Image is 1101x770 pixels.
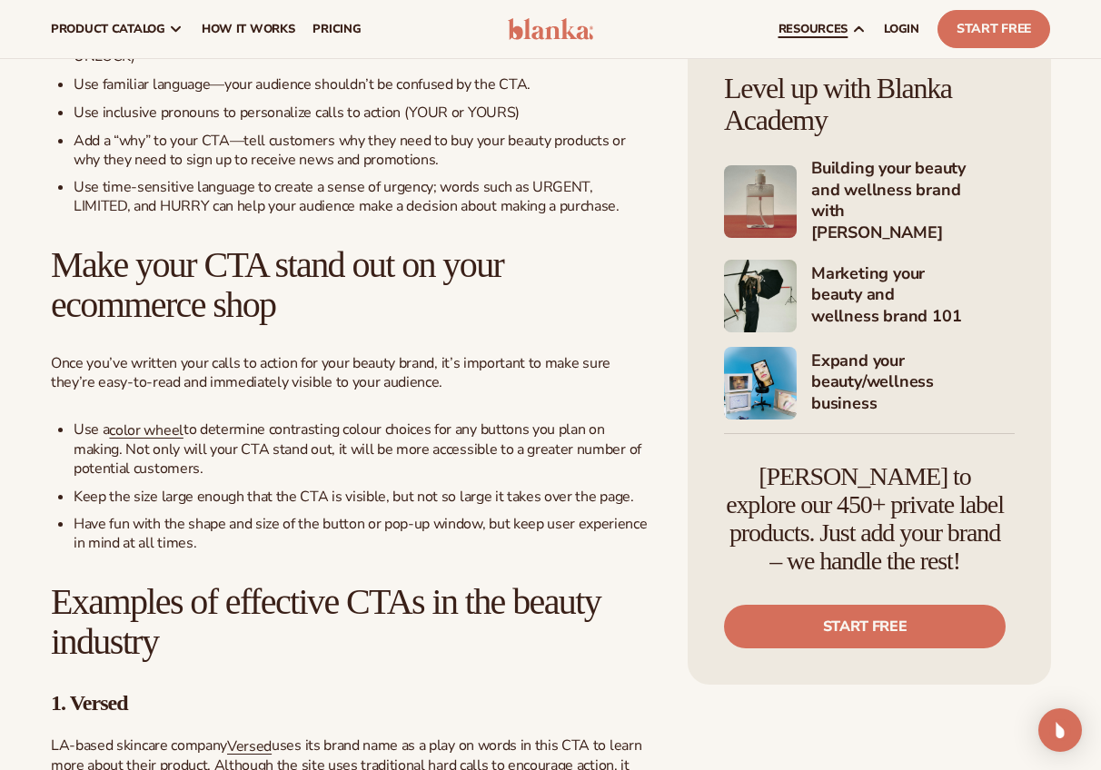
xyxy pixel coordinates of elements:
[811,350,1015,416] h4: Expand your beauty/wellness business
[312,22,361,36] span: pricing
[724,260,797,332] img: Shopify Image 3
[724,463,1006,575] h4: [PERSON_NAME] to explore our 450+ private label products. Just add your brand – we handle the rest!
[227,736,272,756] a: Versed
[724,347,797,420] img: Shopify Image 4
[779,22,848,36] span: resources
[51,244,503,325] span: Make your CTA stand out on your ecommerce shop
[724,73,1015,136] h4: Level up with Blanka Academy
[884,22,919,36] span: LOGIN
[51,353,610,392] span: Once you’ve written your calls to action for your beauty brand, it’s important to make sure they’...
[724,165,797,238] img: Shopify Image 2
[724,347,1015,420] a: Shopify Image 4 Expand your beauty/wellness business
[74,420,109,439] span: Use a
[811,263,1015,329] h4: Marketing your beauty and wellness brand 101
[51,22,165,36] span: product catalog
[724,605,1006,648] a: Start free
[74,131,625,170] span: Add a “why” to your CTA—tell customers why they need to buy your beauty products or why they need...
[51,735,227,755] span: LA-based skincare company
[811,158,1015,245] h4: Building your beauty and wellness brand with [PERSON_NAME]
[74,514,648,553] span: Have fun with the shape and size of the button or pop-up window, but keep user experience in mind...
[74,74,531,94] span: Use familiar language—your audience shouldn’t be confused by the CTA.
[51,691,128,715] strong: 1. Versed
[74,177,620,216] span: Use time-sensitive language to create a sense of urgency; words such as URGENT, LIMITED, and HURR...
[202,22,295,36] span: How It Works
[74,103,520,123] span: Use inclusive pronouns to personalize calls to action (YOUR or YOURS)
[74,487,634,507] span: Keep the size large enough that the CTA is visible, but not so large it takes over the page.
[724,260,1015,332] a: Shopify Image 3 Marketing your beauty and wellness brand 101
[74,420,641,478] span: to determine contrasting colour choices for any buttons you plan on making. Not only will your CT...
[109,420,183,440] a: color wheel
[51,581,600,662] span: Examples of effective CTAs in the beauty industry
[508,18,593,40] img: logo
[1038,708,1082,752] div: Open Intercom Messenger
[937,10,1050,48] a: Start Free
[724,158,1015,245] a: Shopify Image 2 Building your beauty and wellness brand with [PERSON_NAME]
